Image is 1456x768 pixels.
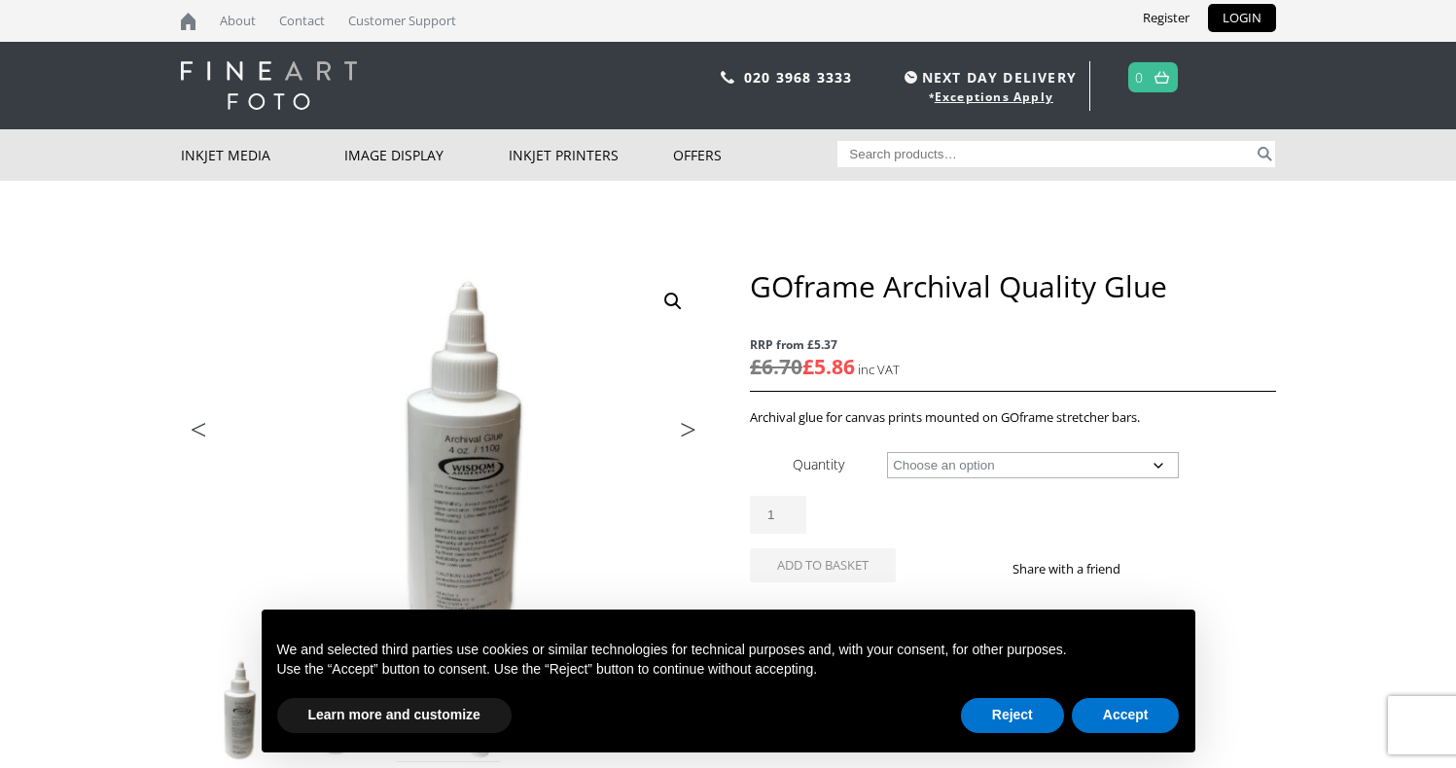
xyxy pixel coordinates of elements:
button: Accept [1072,698,1180,733]
input: Search products… [837,141,1254,167]
button: Learn more and customize [277,698,512,733]
img: facebook sharing button [1144,561,1159,576]
a: LOGIN [1208,4,1276,32]
a: Inkjet Printers [509,129,673,181]
button: Add to basket [750,548,896,582]
a: 0 [1135,63,1144,91]
input: Product quantity [750,496,806,534]
a: Register [1128,4,1204,32]
img: twitter sharing button [1167,561,1183,576]
img: logo-white.svg [181,61,357,110]
img: basket.svg [1154,71,1169,84]
bdi: 5.86 [802,353,855,380]
label: Quantity [793,455,844,473]
a: Offers [673,129,837,181]
span: £ [750,353,762,380]
p: Archival glue for canvas prints mounted on GOframe stretcher bars. [750,406,1275,429]
a: Inkjet Media [181,129,345,181]
span: RRP from £5.37 [750,333,1275,356]
p: Use the “Accept” button to consent. Use the “Reject” button to continue without accepting. [277,660,1180,680]
button: Reject [961,698,1064,733]
p: Share with a friend [1012,558,1144,580]
img: time.svg [905,71,917,84]
a: Exceptions Apply [935,88,1053,105]
img: email sharing button [1190,561,1206,576]
a: View full-screen image gallery [656,284,691,319]
a: Image Display [344,129,509,181]
img: phone.svg [721,71,734,84]
h1: GOframe Archival Quality Glue [750,268,1275,304]
a: 020 3968 3333 [744,68,853,87]
p: We and selected third parties use cookies or similar technologies for technical purposes and, wit... [277,641,1180,660]
img: GOframe Archival Quality Glue [182,657,287,762]
span: NEXT DAY DELIVERY [900,66,1077,88]
img: GOframe Archival Quality Glue [181,268,706,656]
button: Search [1254,141,1276,167]
bdi: 6.70 [750,353,802,380]
span: £ [802,353,814,380]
